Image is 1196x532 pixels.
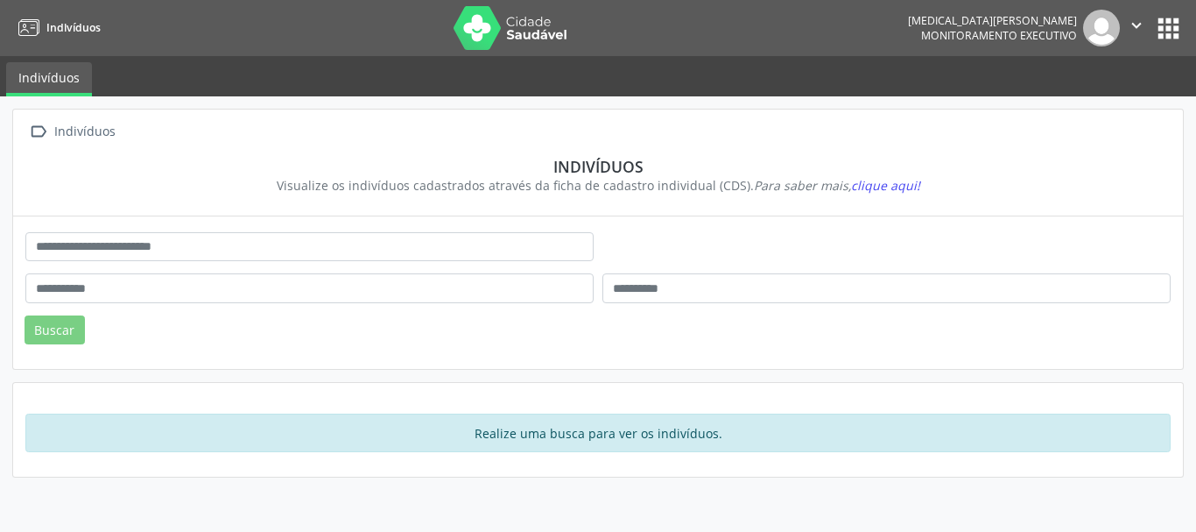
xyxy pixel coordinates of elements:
div: Indivíduos [38,157,1158,176]
i: Para saber mais, [754,177,920,194]
i:  [25,119,51,145]
button: Buscar [25,316,85,345]
button: apps [1153,13,1184,44]
a:  Indivíduos [25,119,118,145]
span: clique aqui! [851,177,920,194]
span: Monitoramento Executivo [921,28,1077,43]
div: Realize uma busca para ver os indivíduos. [25,414,1171,452]
div: Indivíduos [51,119,118,145]
button:  [1120,10,1153,46]
span: Indivíduos [46,20,101,35]
img: img [1083,10,1120,46]
div: Visualize os indivíduos cadastrados através da ficha de cadastro individual (CDS). [38,176,1158,195]
i:  [1127,16,1146,35]
a: Indivíduos [6,62,92,96]
a: Indivíduos [12,13,101,42]
div: [MEDICAL_DATA][PERSON_NAME] [908,13,1077,28]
